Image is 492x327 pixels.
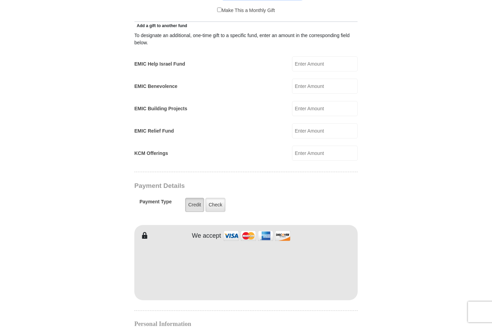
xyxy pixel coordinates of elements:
[223,228,291,243] img: credit cards accepted
[134,60,185,68] label: EMIC Help Israel Fund
[134,105,187,112] label: EMIC Building Projects
[134,127,174,135] label: EMIC Relief Fund
[217,8,222,12] input: Make This a Monthly Gift
[134,150,168,157] label: KCM Offerings
[134,83,177,90] label: EMIC Benevolence
[292,56,358,71] input: Enter Amount
[292,123,358,138] input: Enter Amount
[292,101,358,116] input: Enter Amount
[134,182,310,190] h3: Payment Details
[134,321,358,327] h4: Personal Information
[139,199,172,208] h5: Payment Type
[192,232,221,240] h4: We accept
[134,32,358,46] div: To designate an additional, one-time gift to a specific fund, enter an amount in the correspondin...
[217,7,275,14] label: Make This a Monthly Gift
[185,198,204,212] label: Credit
[292,146,358,161] input: Enter Amount
[205,198,225,212] label: Check
[292,79,358,94] input: Enter Amount
[134,23,187,28] span: Add a gift to another fund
